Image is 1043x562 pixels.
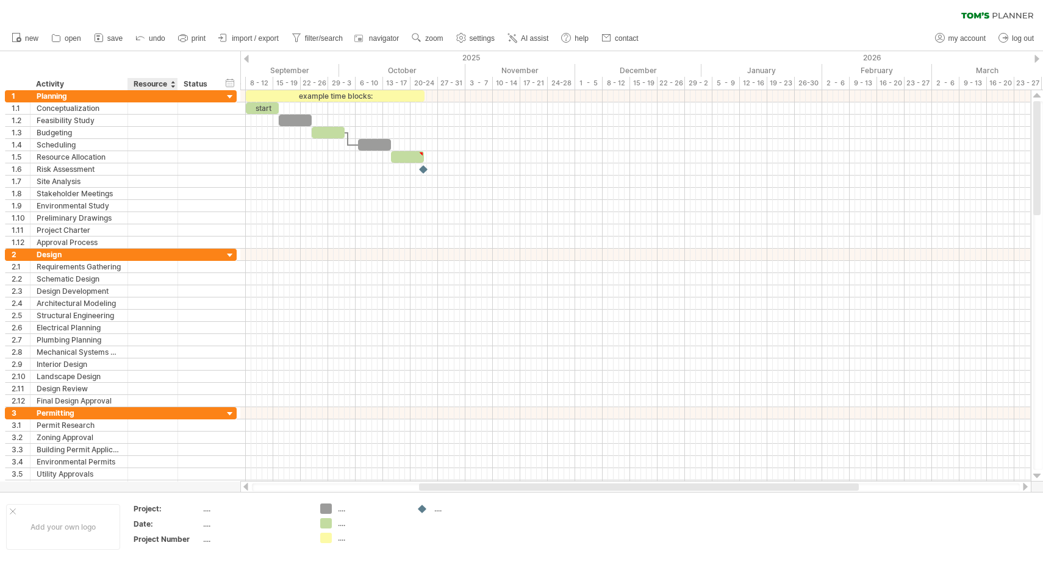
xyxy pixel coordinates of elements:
div: 2.5 [12,310,30,321]
div: Permitting [37,407,121,419]
div: 20-24 [410,77,438,90]
div: 29 - 2 [685,77,712,90]
div: start [246,102,279,114]
div: Environmental Study [37,200,121,212]
div: 1.2 [12,115,30,126]
div: .... [203,503,306,514]
div: 3.4 [12,456,30,468]
div: 22 - 26 [658,77,685,90]
div: Feasibility Study [37,115,121,126]
div: 12 - 16 [740,77,767,90]
div: .... [338,518,404,528]
div: Project Charter [37,224,121,236]
div: .... [203,519,306,529]
div: Building Permit Application [37,444,121,455]
div: Budgeting [37,127,121,138]
div: Stakeholder Meetings [37,188,121,199]
div: Architectural Modeling [37,297,121,309]
a: save [91,30,126,46]
a: print [175,30,209,46]
a: contact [598,30,642,46]
div: Conceptualization [37,102,121,114]
div: 2.12 [12,395,30,407]
div: Final Design Approval [37,395,121,407]
div: 2 [12,249,30,260]
span: filter/search [305,34,343,43]
a: filter/search [289,30,346,46]
div: Landscape Design [37,371,121,382]
span: log out [1012,34,1034,43]
div: 1.8 [12,188,30,199]
div: Schematic Design [37,273,121,285]
div: 1 - 5 [575,77,603,90]
div: 8 - 12 [246,77,273,90]
a: AI assist [504,30,552,46]
div: October 2025 [339,64,465,77]
div: 1.11 [12,224,30,236]
div: 2.9 [12,358,30,370]
div: 2.6 [12,322,30,333]
span: my account [948,34,986,43]
span: undo [149,34,165,43]
div: Utility Approvals [37,468,121,480]
div: 26-30 [795,77,822,90]
div: Interior Design [37,358,121,370]
div: January 2026 [701,64,822,77]
div: 2.4 [12,297,30,309]
span: settings [470,34,495,43]
div: 1.5 [12,151,30,163]
div: Add your own logo [6,504,120,550]
div: 10 - 14 [493,77,520,90]
div: 3.6 [12,480,30,492]
div: Preliminary Drawings [37,212,121,224]
div: 3.1 [12,419,30,431]
a: help [558,30,592,46]
div: 1.1 [12,102,30,114]
a: open [48,30,85,46]
a: my account [932,30,989,46]
div: Environmental Permits [37,456,121,468]
div: December 2025 [575,64,701,77]
a: undo [132,30,169,46]
div: 3.2 [12,432,30,443]
span: save [107,34,123,43]
div: 2.3 [12,285,30,297]
div: Design Development [37,285,121,297]
div: 2 - 6 [822,77,850,90]
div: Project Number [134,534,201,544]
div: Structural Engineering [37,310,121,321]
div: 6 - 10 [356,77,383,90]
div: Requirements Gathering [37,261,121,272]
div: Electrical Planning [37,322,121,333]
span: open [65,34,81,43]
span: print [192,34,206,43]
div: Risk Assessment [37,163,121,175]
span: import / export [232,34,279,43]
div: 1.12 [12,237,30,248]
span: help [575,34,589,43]
div: Scheduling [37,139,121,151]
a: settings [453,30,498,46]
div: .... [434,503,501,514]
div: 15 - 19 [273,77,301,90]
div: 1.4 [12,139,30,151]
div: 29 - 3 [328,77,356,90]
div: 1.10 [12,212,30,224]
div: 1.9 [12,200,30,212]
div: 23 - 27 [1014,77,1042,90]
div: Plumbing Planning [37,334,121,346]
div: 24-28 [548,77,575,90]
div: Project: [134,503,201,514]
div: 3.5 [12,468,30,480]
div: 2.1 [12,261,30,272]
div: .... [338,533,404,543]
div: Resource [134,78,171,90]
div: 1.6 [12,163,30,175]
div: 1 [12,90,30,102]
div: November 2025 [465,64,575,77]
div: Design Review [37,383,121,394]
div: Zoning Approval [37,432,121,443]
div: 1.7 [12,176,30,187]
div: .... [203,534,306,544]
div: 1.3 [12,127,30,138]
